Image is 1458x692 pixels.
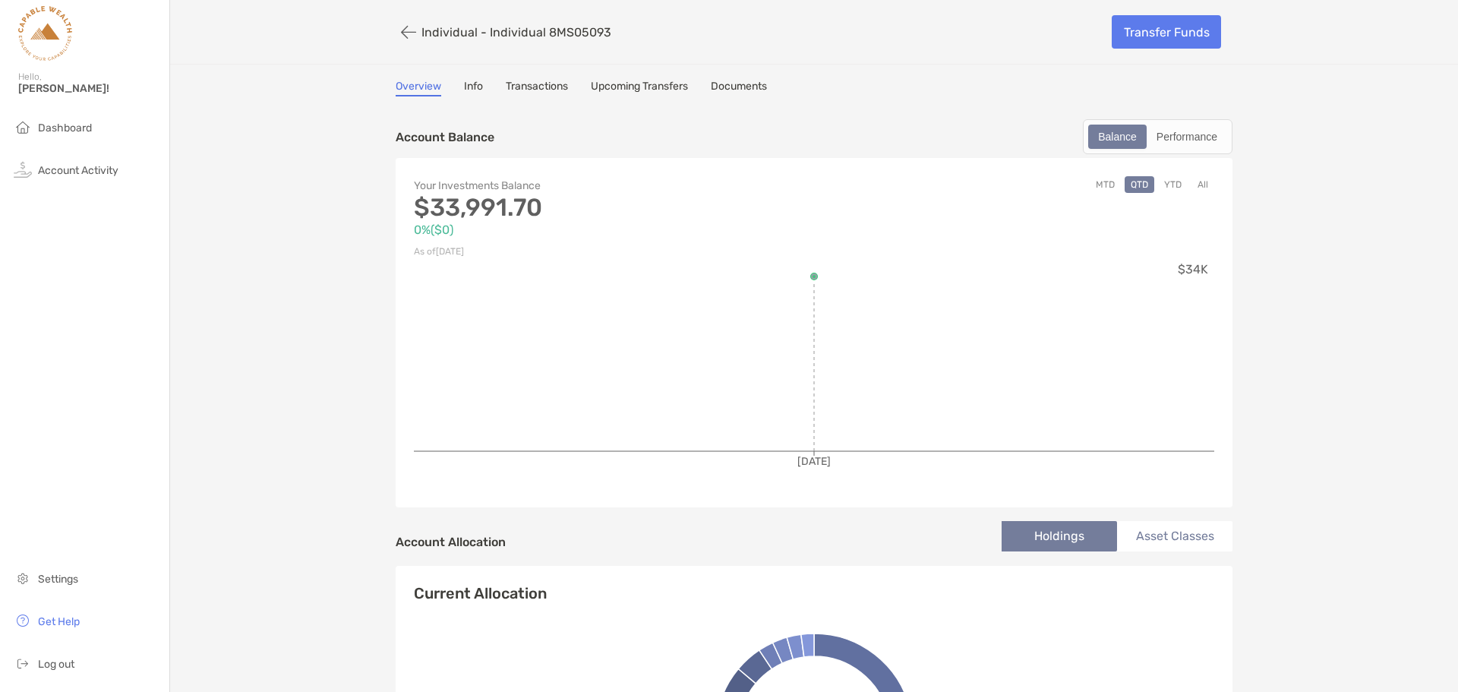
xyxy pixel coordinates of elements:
[38,164,118,177] span: Account Activity
[14,569,32,587] img: settings icon
[1125,176,1154,193] button: QTD
[18,82,160,95] span: [PERSON_NAME]!
[1090,176,1121,193] button: MTD
[1117,521,1232,551] li: Asset Classes
[711,80,767,96] a: Documents
[797,455,831,468] tspan: [DATE]
[396,80,441,96] a: Overview
[1158,176,1188,193] button: YTD
[421,25,611,39] p: Individual - Individual 8MS05093
[38,615,80,628] span: Get Help
[414,242,814,261] p: As of [DATE]
[14,118,32,136] img: household icon
[38,573,78,586] span: Settings
[38,122,92,134] span: Dashboard
[14,611,32,630] img: get-help icon
[38,658,74,671] span: Log out
[14,160,32,179] img: activity icon
[464,80,483,96] a: Info
[506,80,568,96] a: Transactions
[1178,262,1208,276] tspan: $34K
[18,6,72,61] img: Zoe Logo
[414,176,814,195] p: Your Investments Balance
[591,80,688,96] a: Upcoming Transfers
[396,535,506,549] h4: Account Allocation
[1191,176,1214,193] button: All
[1002,521,1117,551] li: Holdings
[1090,126,1145,147] div: Balance
[1083,119,1232,154] div: segmented control
[414,220,814,239] p: 0% ( $0 )
[1112,15,1221,49] a: Transfer Funds
[414,198,814,217] p: $33,991.70
[14,654,32,672] img: logout icon
[414,584,547,602] h4: Current Allocation
[1148,126,1226,147] div: Performance
[396,128,494,147] p: Account Balance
